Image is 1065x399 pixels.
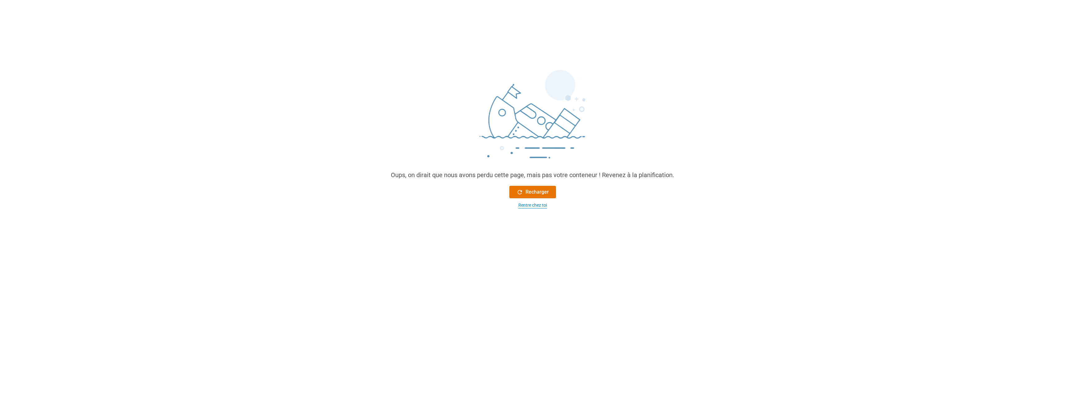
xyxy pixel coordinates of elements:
[518,202,547,209] div: Rentre chez toi
[509,202,556,209] button: Rentre chez toi
[439,67,626,170] img: sinking_ship.png
[391,170,674,180] div: Oups, on dirait que nous avons perdu cette page, mais pas votre conteneur ! Revenez à la planific...
[526,188,549,196] font: Recharger
[509,186,556,198] button: Recharger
